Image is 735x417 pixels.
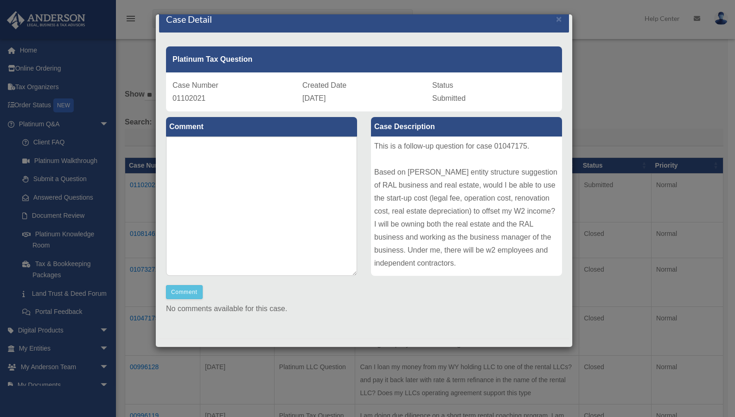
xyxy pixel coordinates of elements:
label: Comment [166,117,357,137]
span: × [556,13,562,24]
span: Status [432,81,453,89]
button: Close [556,14,562,24]
label: Case Description [371,117,562,137]
div: Platinum Tax Question [166,46,562,72]
span: 01102021 [173,94,205,102]
div: This is a follow-up question for case 01047175. Based on [PERSON_NAME] entity structure suggestio... [371,137,562,276]
span: Submitted [432,94,466,102]
h4: Case Detail [166,13,212,26]
span: Case Number [173,81,218,89]
span: [DATE] [302,94,326,102]
button: Comment [166,285,203,299]
span: Created Date [302,81,346,89]
p: No comments available for this case. [166,302,562,315]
